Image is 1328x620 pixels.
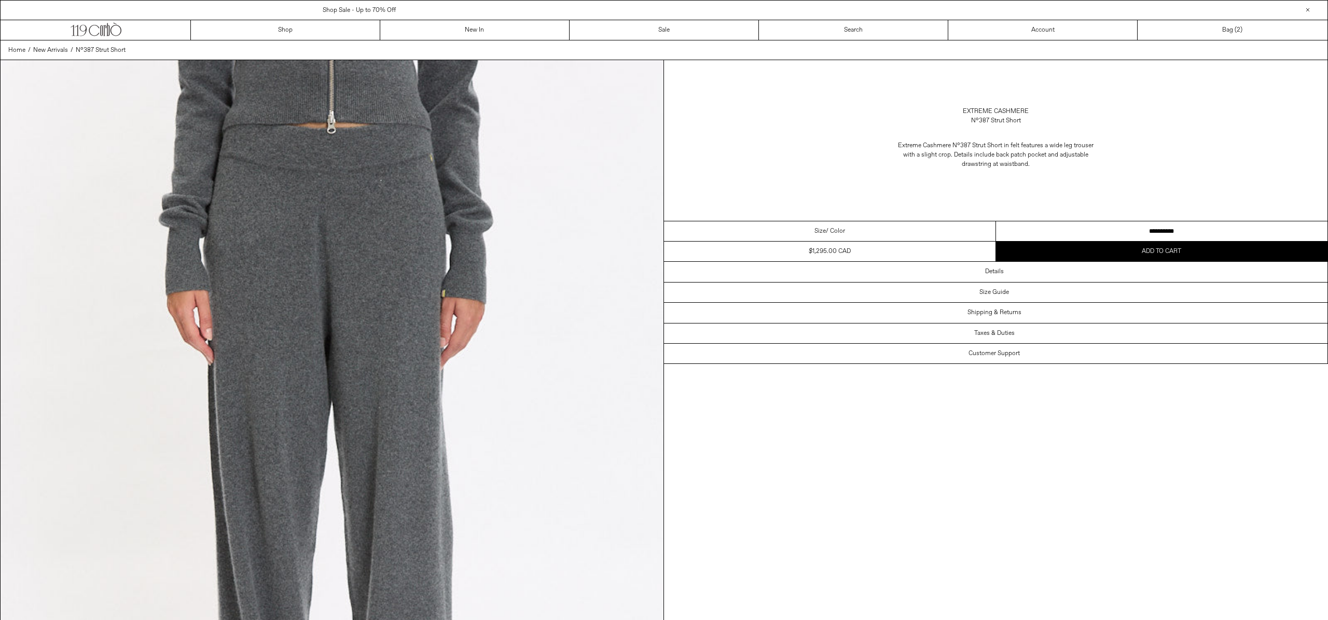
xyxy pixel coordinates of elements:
a: Account [948,20,1138,40]
div: N°387 Strut Short [971,116,1021,125]
span: Size [814,227,826,236]
a: New Arrivals [33,46,68,55]
a: Shop [191,20,380,40]
h3: Details [985,268,1004,275]
p: Extreme Cashmere N°387 Strut Short in felt features a wide leg trouser with a slight crop. Detail... [892,136,1100,174]
h3: Shipping & Returns [967,309,1021,316]
a: Bag () [1138,20,1327,40]
span: New Arrivals [33,46,68,54]
a: N°387 Strut Short [76,46,126,55]
span: ) [1237,25,1242,35]
span: N°387 Strut Short [76,46,126,54]
button: Add to cart [996,242,1328,261]
span: Home [8,46,25,54]
h3: Taxes & Duties [974,330,1015,337]
a: Home [8,46,25,55]
a: Search [759,20,948,40]
span: / [71,46,73,55]
span: Add to cart [1142,247,1181,256]
a: New In [380,20,570,40]
span: / Color [826,227,845,236]
span: / [28,46,31,55]
span: 2 [1237,26,1240,34]
a: Extreme Cashmere [963,107,1029,116]
a: Shop Sale - Up to 70% Off [323,6,396,15]
h3: Customer Support [969,350,1020,357]
div: $1,295.00 CAD [809,247,851,256]
a: Sale [570,20,759,40]
h3: Size Guide [979,289,1009,296]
